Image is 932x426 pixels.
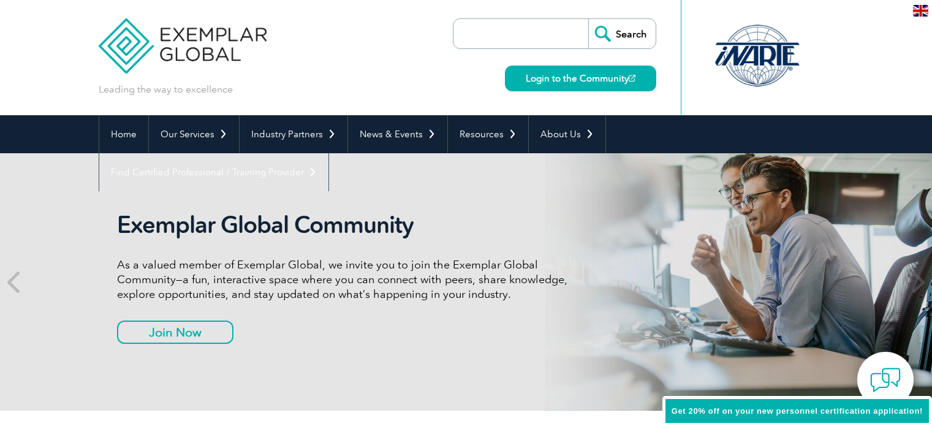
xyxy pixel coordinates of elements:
[448,115,528,153] a: Resources
[117,211,577,239] h2: Exemplar Global Community
[505,66,656,91] a: Login to the Community
[99,153,328,191] a: Find Certified Professional / Training Provider
[117,257,577,302] p: As a valued member of Exemplar Global, we invite you to join the Exemplar Global Community—a fun,...
[99,115,148,153] a: Home
[913,5,928,17] img: en
[588,19,656,48] input: Search
[629,75,635,82] img: open_square.png
[99,83,233,96] p: Leading the way to excellence
[870,365,901,395] img: contact-chat.png
[117,321,233,344] a: Join Now
[672,406,923,416] span: Get 20% off on your new personnel certification application!
[240,115,347,153] a: Industry Partners
[529,115,605,153] a: About Us
[348,115,447,153] a: News & Events
[149,115,239,153] a: Our Services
